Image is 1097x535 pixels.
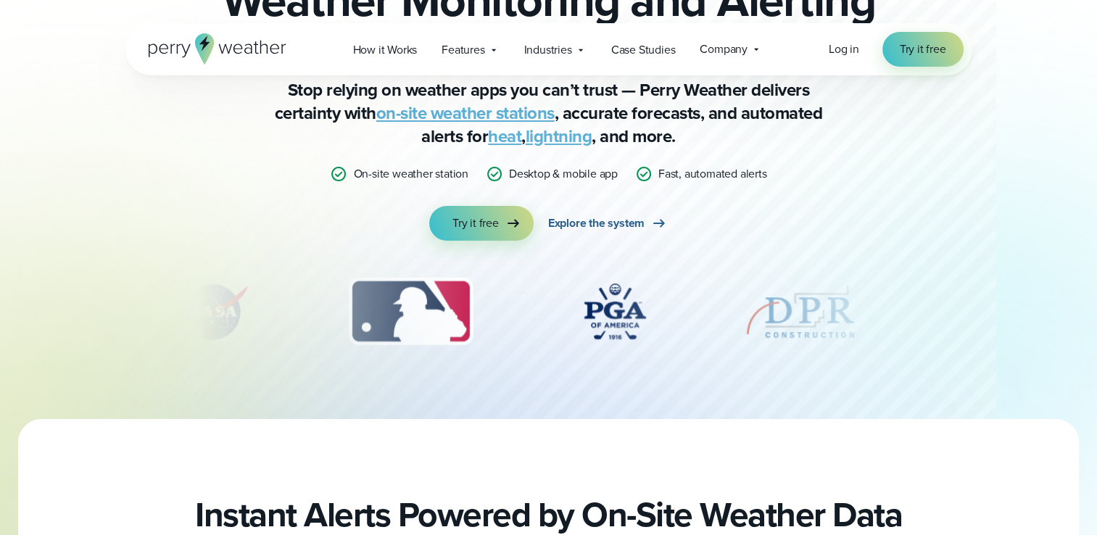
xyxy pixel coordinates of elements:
[488,123,521,149] a: heat
[742,275,858,348] img: DPR-Construction.svg
[524,41,572,59] span: Industries
[163,275,265,348] img: NASA.svg
[353,41,418,59] span: How it Works
[742,275,858,348] div: 5 of 12
[509,165,618,183] p: Desktop & mobile app
[353,165,468,183] p: On-site weather station
[429,206,534,241] a: Try it free
[259,78,839,148] p: Stop relying on weather apps you can’t trust — Perry Weather delivers certainty with , accurate f...
[557,275,673,348] div: 4 of 12
[195,494,902,535] h2: Instant Alerts Powered by On-Site Weather Data
[658,165,767,183] p: Fast, automated alerts
[334,275,487,348] div: 3 of 12
[396,12,845,80] strong: You Can Actually Trust
[341,35,430,65] a: How it Works
[900,41,946,58] span: Try it free
[452,215,499,232] span: Try it free
[163,275,265,348] div: 2 of 12
[548,215,645,232] span: Explore the system
[198,275,900,355] div: slideshow
[829,41,859,57] span: Log in
[882,32,964,67] a: Try it free
[526,123,592,149] a: lightning
[334,275,487,348] img: MLB.svg
[611,41,676,59] span: Case Studies
[376,100,555,126] a: on-site weather stations
[700,41,748,58] span: Company
[599,35,688,65] a: Case Studies
[829,41,859,58] a: Log in
[548,206,668,241] a: Explore the system
[442,41,484,59] span: Features
[557,275,673,348] img: PGA.svg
